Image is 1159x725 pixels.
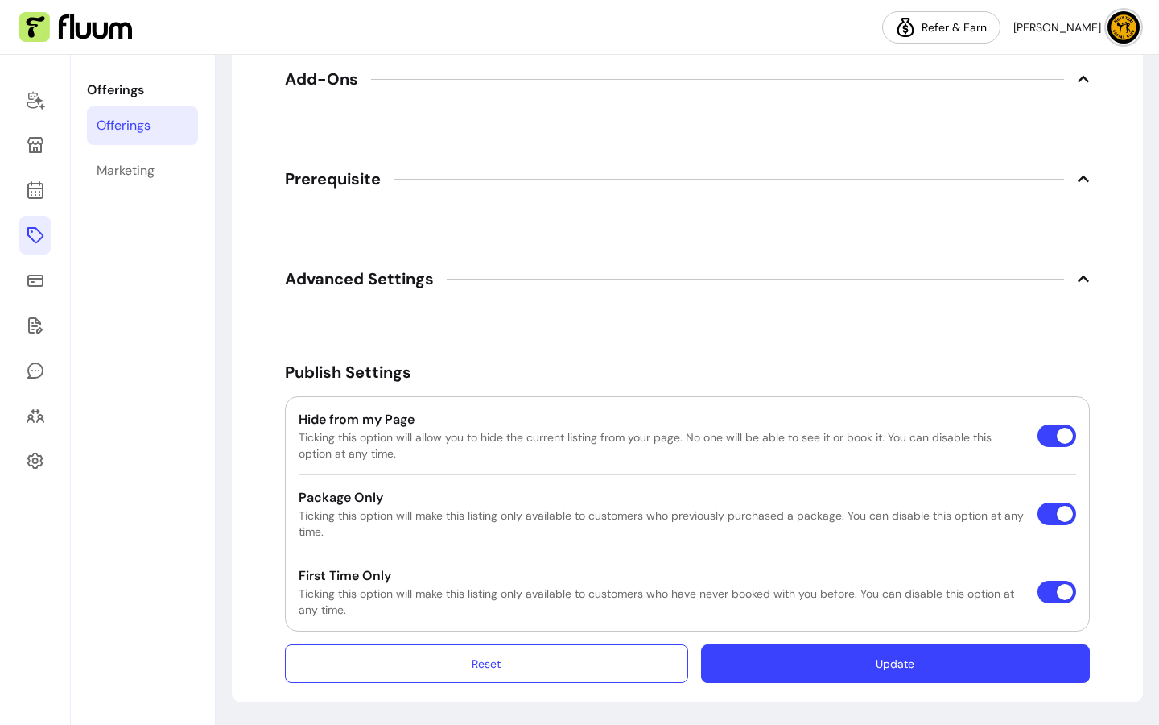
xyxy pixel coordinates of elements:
[299,507,1025,540] p: Ticking this option will make this listing only available to customers who previously purchased a...
[285,644,688,683] button: Reset
[97,116,151,135] div: Offerings
[19,12,132,43] img: Fluum Logo
[19,351,51,390] a: My Messages
[285,361,1090,383] h5: Publish Settings
[299,586,1025,618] p: Ticking this option will make this listing only available to customers who have never booked with...
[285,267,434,290] span: Advanced Settings
[285,168,381,190] span: Prerequisite
[299,410,1025,429] p: Hide from my Page
[19,126,51,164] a: Storefront
[19,441,51,480] a: Settings
[87,106,198,145] a: Offerings
[87,151,198,190] a: Marketing
[1013,11,1140,43] button: avatar[PERSON_NAME]
[1107,11,1140,43] img: avatar
[19,261,51,300] a: Sales
[882,11,1000,43] a: Refer & Earn
[299,566,1025,586] p: First Time Only
[19,396,51,435] a: Clients
[1013,19,1101,35] span: [PERSON_NAME]
[285,68,358,90] span: Add-Ons
[19,171,51,209] a: Calendar
[299,488,1025,507] p: Package Only
[87,81,198,100] p: Offerings
[299,429,1025,462] p: Ticking this option will allow you to hide the current listing from your page. No one will be abl...
[19,81,51,119] a: Home
[19,216,51,255] a: Offerings
[97,161,155,180] div: Marketing
[19,306,51,345] a: Forms
[701,644,1090,683] button: Update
